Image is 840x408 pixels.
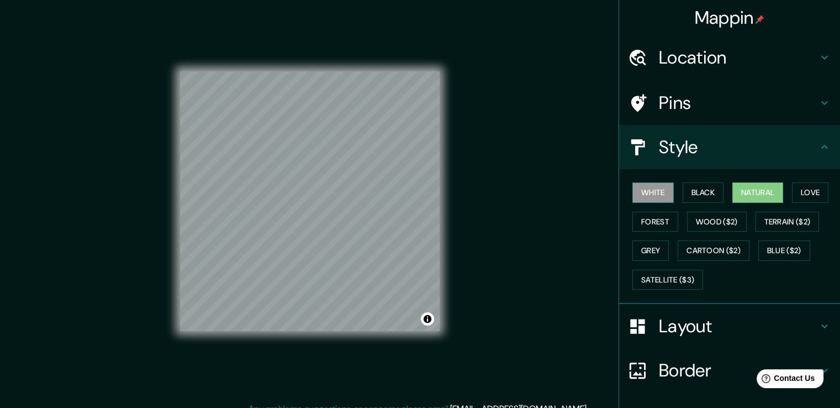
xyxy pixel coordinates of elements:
h4: Border [659,359,818,381]
h4: Style [659,136,818,158]
div: Style [619,125,840,169]
button: Satellite ($3) [632,270,703,290]
div: Pins [619,81,840,125]
canvas: Map [180,71,440,331]
div: Layout [619,304,840,348]
button: Grey [632,240,669,261]
h4: Mappin [695,7,765,29]
button: Love [792,182,828,203]
button: White [632,182,674,203]
button: Cartoon ($2) [678,240,749,261]
button: Forest [632,212,678,232]
img: pin-icon.png [756,15,764,24]
button: Black [683,182,724,203]
div: Location [619,35,840,80]
h4: Pins [659,92,818,114]
button: Toggle attribution [421,312,434,326]
h4: Location [659,46,818,69]
button: Wood ($2) [687,212,747,232]
h4: Layout [659,315,818,337]
div: Border [619,348,840,393]
button: Terrain ($2) [756,212,820,232]
button: Blue ($2) [758,240,810,261]
button: Natural [732,182,783,203]
iframe: Help widget launcher [742,365,828,396]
